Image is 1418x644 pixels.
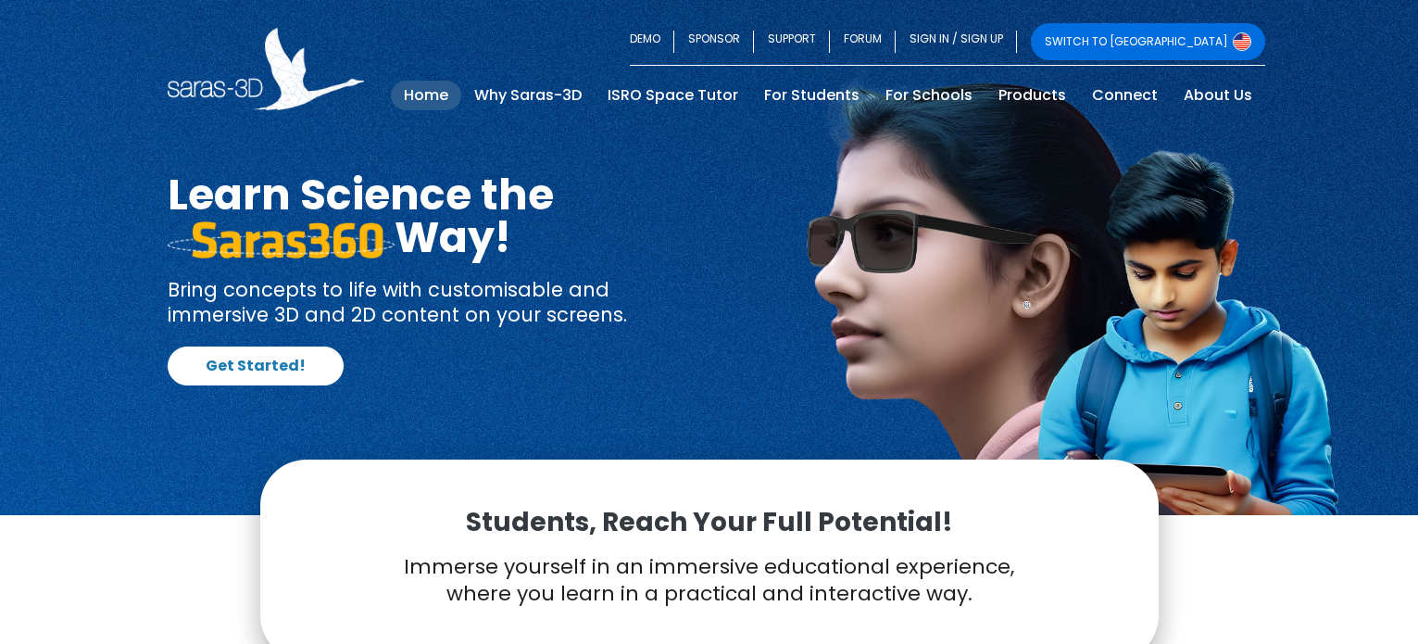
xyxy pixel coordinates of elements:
h1: Learn Science the Way! [168,173,696,259]
img: Saras 3D [168,28,365,110]
a: SIGN IN / SIGN UP [896,23,1017,60]
a: SPONSOR [674,23,754,60]
p: Immerse yourself in an immersive educational experience, where you learn in a practical and inter... [307,554,1112,607]
a: SUPPORT [754,23,830,60]
a: Get Started! [168,347,344,385]
img: saras 360 [168,221,395,259]
a: For Schools [872,81,985,110]
a: Connect [1079,81,1171,110]
img: Switch to USA [1233,32,1251,51]
a: About Us [1171,81,1265,110]
a: Products [985,81,1079,110]
p: Students, Reach Your Full Potential! [307,506,1112,539]
a: Why Saras-3D [461,81,595,110]
a: FORUM [830,23,896,60]
a: SWITCH TO [GEOGRAPHIC_DATA] [1031,23,1265,60]
a: ISRO Space Tutor [595,81,751,110]
p: Bring concepts to life with customisable and immersive 3D and 2D content on your screens. [168,277,696,328]
a: Home [391,81,461,110]
a: For Students [751,81,872,110]
a: DEMO [630,23,674,60]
